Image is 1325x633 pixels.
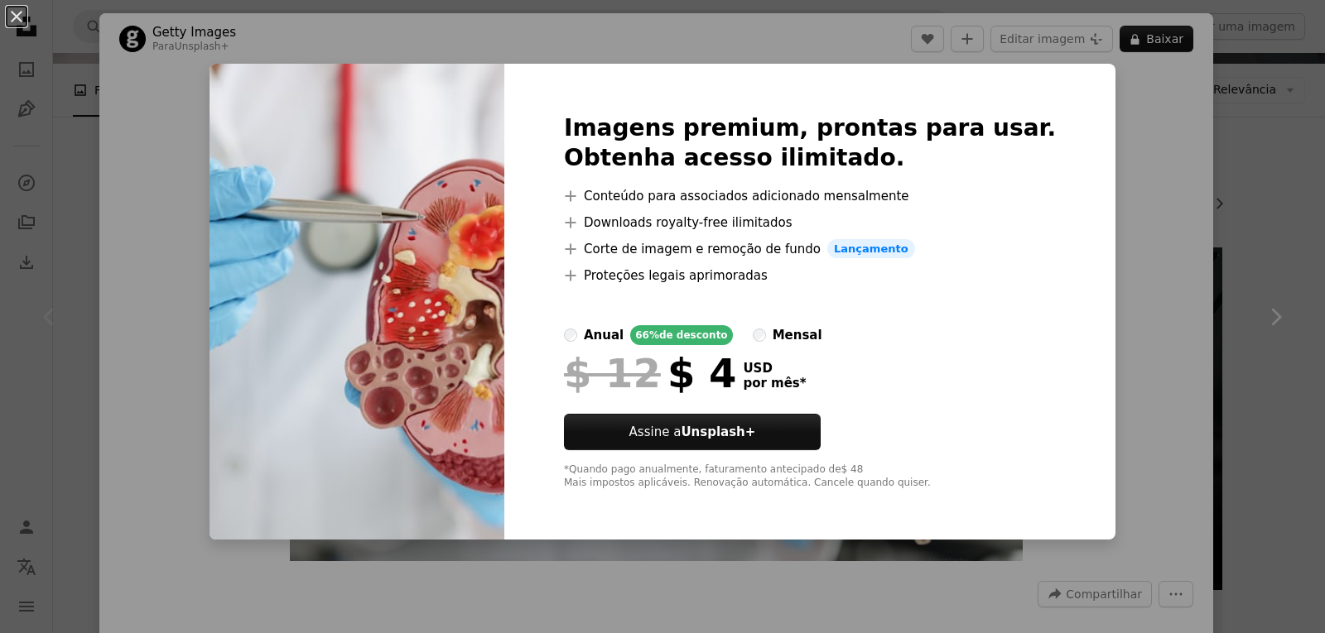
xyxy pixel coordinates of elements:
[564,414,821,450] button: Assine aUnsplash+
[681,424,755,439] strong: Unsplash+
[743,361,806,376] span: USD
[564,113,1056,173] h2: Imagens premium, prontas para usar. Obtenha acesso ilimitado.
[584,325,624,345] div: anual
[630,325,732,345] div: 66% de desconto
[564,328,577,342] input: anual66%de desconto
[564,463,1056,490] div: *Quando pago anualmente, faturamento antecipado de $ 48 Mais impostos aplicáveis. Renovação autom...
[827,239,915,259] span: Lançamento
[210,64,504,540] img: premium_photo-1702598804759-8fb687f774fb
[773,325,822,345] div: mensal
[753,328,766,342] input: mensal
[564,352,736,395] div: $ 4
[564,352,661,395] span: $ 12
[564,239,1056,259] li: Corte de imagem e remoção de fundo
[564,213,1056,233] li: Downloads royalty-free ilimitados
[743,376,806,391] span: por mês *
[564,266,1056,285] li: Proteções legais aprimoradas
[564,186,1056,206] li: Conteúdo para associados adicionado mensalmente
